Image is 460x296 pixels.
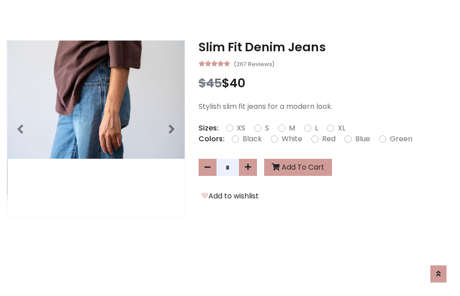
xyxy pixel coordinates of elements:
span: 40 [230,75,245,91]
label: S [265,123,269,134]
label: Red [322,134,336,144]
p: Sizes: [199,123,219,134]
span: $45 [199,75,222,91]
p: Stylish slim fit jeans for a modern look. [199,101,453,112]
button: Add To Cart [264,159,332,176]
label: Blue [355,134,370,144]
label: Black [243,134,262,144]
label: XS [237,123,245,134]
p: Colors: [199,134,225,144]
label: XL [338,123,345,134]
button: Add to wishlist [199,190,261,202]
img: Image [7,40,185,159]
h3: Slim Fit Denim Jeans [199,40,453,54]
small: (267 Reviews) [234,58,274,69]
label: L [315,123,318,134]
label: White [282,134,302,144]
h3: $ [199,76,453,90]
label: M [289,123,295,134]
label: Green [390,134,412,144]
